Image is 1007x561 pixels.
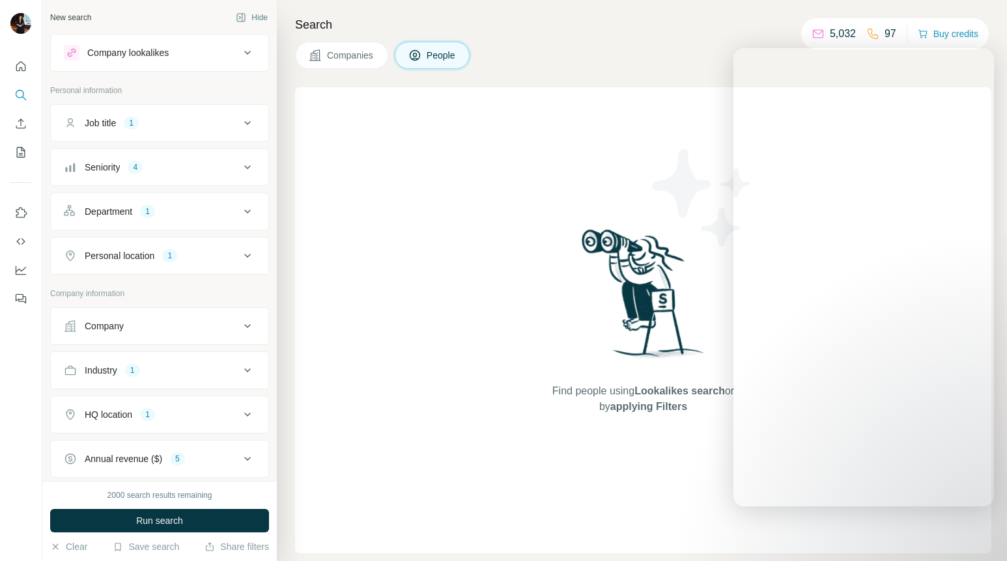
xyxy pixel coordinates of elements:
div: 1 [140,409,155,420]
div: Company lookalikes [87,46,169,59]
div: 1 [124,117,139,129]
div: Annual revenue ($) [85,452,162,465]
span: Companies [327,49,375,62]
iframe: Intercom live chat [733,48,994,506]
img: Avatar [10,13,31,34]
span: applying Filters [610,401,687,412]
div: Department [85,205,132,218]
button: Dashboard [10,258,31,282]
button: Department1 [51,196,268,227]
div: Industry [85,364,117,377]
div: 1 [125,364,140,376]
button: Share filters [205,540,269,553]
button: Company lookalikes [51,37,268,68]
button: My lists [10,141,31,164]
div: Job title [85,116,116,130]
button: Job title1 [51,107,268,139]
button: Search [10,83,31,107]
button: Personal location1 [51,240,268,271]
div: Company [85,320,124,333]
p: Company information [50,288,269,299]
button: Seniority4 [51,152,268,183]
iframe: Intercom live chat [963,517,994,548]
div: Personal location [85,249,154,262]
div: Seniority [85,161,120,174]
button: Enrich CSV [10,112,31,135]
button: Clear [50,540,87,553]
div: 1 [140,206,155,217]
button: HQ location1 [51,399,268,430]
button: Quick start [10,55,31,78]
button: Run search [50,509,269,532]
button: Company [51,310,268,342]
button: Use Surfe on LinkedIn [10,201,31,225]
p: Personal information [50,85,269,96]
div: New search [50,12,91,23]
span: People [427,49,457,62]
p: 5,032 [830,26,856,42]
button: Hide [227,8,277,27]
div: HQ location [85,408,132,421]
button: Industry1 [51,355,268,386]
span: Lookalikes search [634,385,725,396]
img: Surfe Illustration - Stars [644,139,761,256]
button: Annual revenue ($)5 [51,443,268,474]
div: 5 [170,453,185,465]
button: Buy credits [918,25,978,43]
p: 97 [885,26,896,42]
div: 2000 search results remaining [107,489,212,501]
button: Use Surfe API [10,230,31,253]
div: 4 [128,161,143,173]
h4: Search [295,16,991,34]
button: Save search [113,540,179,553]
span: Run search [136,514,183,527]
img: Surfe Illustration - Woman searching with binoculars [576,226,711,371]
button: Feedback [10,287,31,310]
span: Find people using or by [539,383,747,415]
div: 1 [162,250,177,262]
